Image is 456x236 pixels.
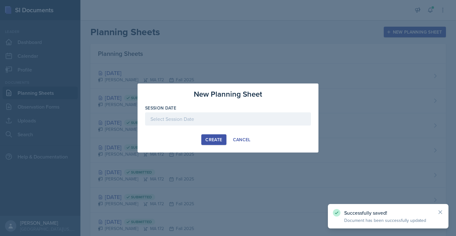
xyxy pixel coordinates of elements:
[194,88,262,100] h3: New Planning Sheet
[233,137,251,142] div: Cancel
[201,134,226,145] button: Create
[229,134,255,145] button: Cancel
[145,105,176,111] label: Session Date
[344,217,432,223] p: Document has been successfully updated
[344,210,432,216] p: Successfully saved!
[205,137,222,142] div: Create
